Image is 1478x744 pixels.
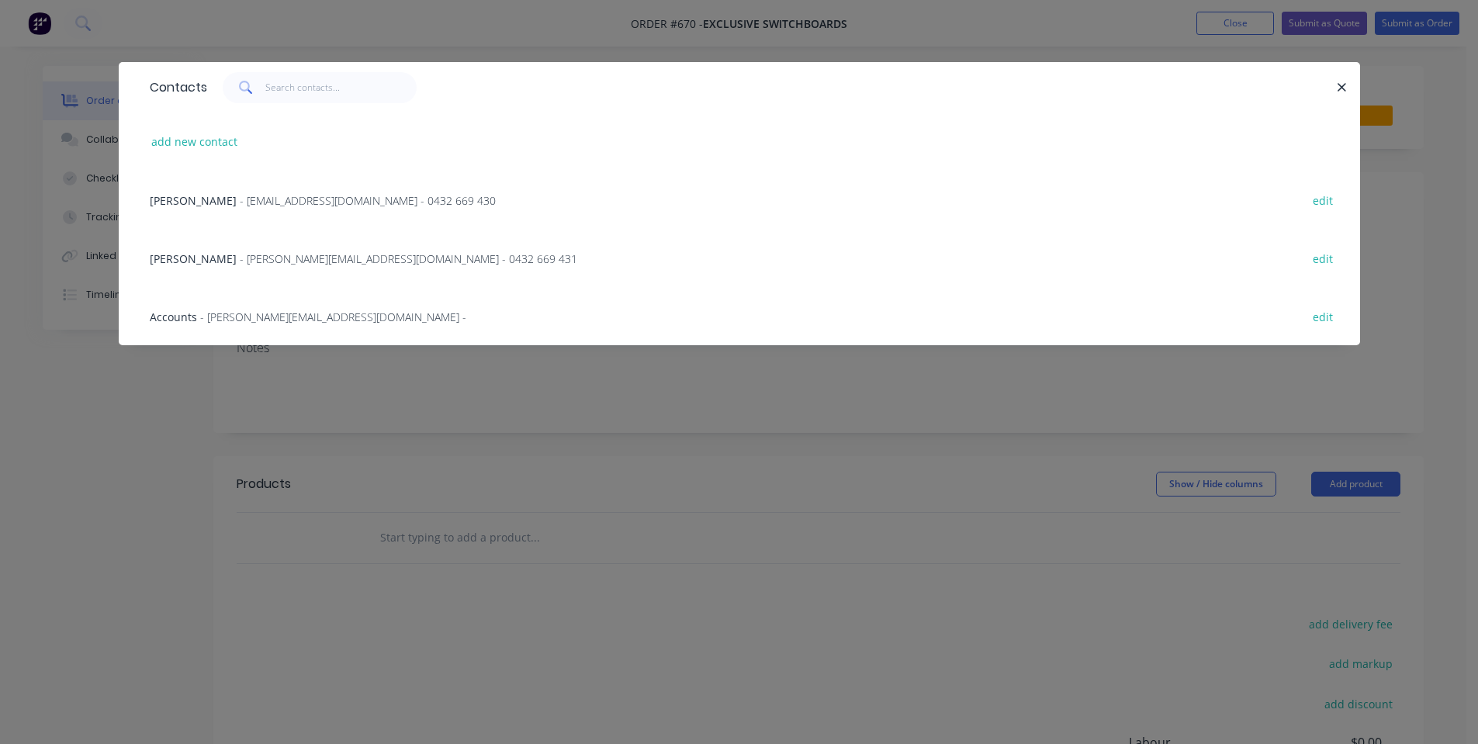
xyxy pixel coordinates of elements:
[150,251,237,266] span: [PERSON_NAME]
[1305,189,1341,210] button: edit
[240,251,577,266] span: - [PERSON_NAME][EMAIL_ADDRESS][DOMAIN_NAME] - 0432 669 431
[150,310,197,324] span: Accounts
[1305,247,1341,268] button: edit
[200,310,466,324] span: - [PERSON_NAME][EMAIL_ADDRESS][DOMAIN_NAME] -
[240,193,496,208] span: - [EMAIL_ADDRESS][DOMAIN_NAME] - 0432 669 430
[1305,306,1341,327] button: edit
[142,63,207,112] div: Contacts
[144,131,246,152] button: add new contact
[150,193,237,208] span: [PERSON_NAME]
[265,72,417,103] input: Search contacts...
